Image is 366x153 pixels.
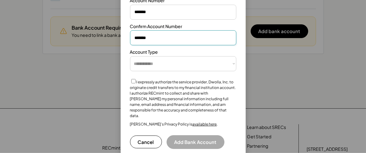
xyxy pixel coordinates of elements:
label: I expressly authorize the service provider, Dwolla, Inc. to originate credit transfers to my fina... [130,80,236,118]
div: Confirm Account Number [130,23,183,30]
button: Cancel [130,136,162,148]
div: Account Type [130,49,158,55]
button: Add Bank Account [167,135,224,149]
a: available here [193,122,217,126]
div: [PERSON_NAME]’s Privacy Policy is . [130,122,218,127]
